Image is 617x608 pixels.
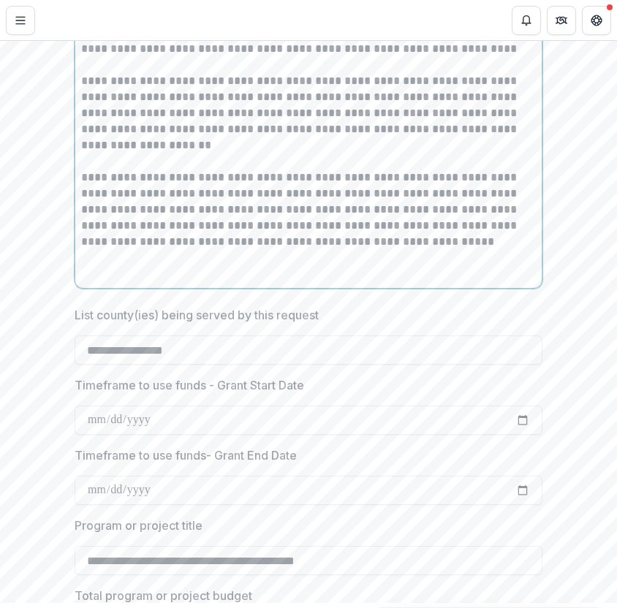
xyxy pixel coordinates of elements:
[75,517,202,534] p: Program or project title
[75,446,297,464] p: Timeframe to use funds- Grant End Date
[75,376,304,394] p: Timeframe to use funds - Grant Start Date
[547,6,576,35] button: Partners
[75,587,252,604] p: Total program or project budget
[512,6,541,35] button: Notifications
[582,6,611,35] button: Get Help
[75,306,319,324] p: List county(ies) being served by this request
[6,6,35,35] button: Toggle Menu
